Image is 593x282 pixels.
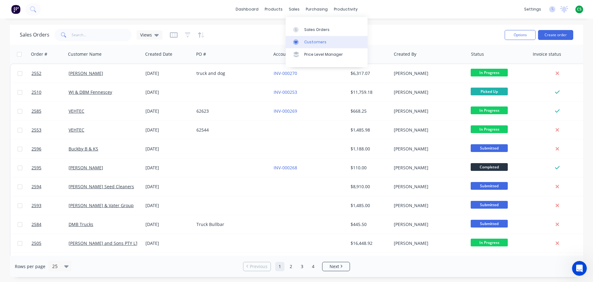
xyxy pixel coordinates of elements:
div: sales [286,5,303,14]
div: Status [471,51,484,57]
div: [DATE] [145,70,191,76]
div: Created Date [145,51,172,57]
div: [PERSON_NAME] [394,70,462,76]
span: Rows per page [15,263,45,270]
a: [PERSON_NAME] and Sons PTY LTD [69,240,141,246]
div: [DATE] [145,221,191,228]
a: 2595 [32,158,69,177]
div: [PERSON_NAME] [394,221,462,228]
a: VEHTEC [69,108,84,114]
div: Price Level Manager [304,52,343,57]
span: Submitted [471,144,508,152]
button: go back [4,2,16,14]
span: 2594 [32,184,41,190]
div: $1,188.00 [351,146,387,152]
div: 62544 [196,127,265,133]
a: 2585 [32,102,69,120]
div: Invoice status [533,51,561,57]
a: Buckby B & KS [69,146,98,152]
div: Customers [304,39,326,45]
div: [DATE] [145,89,191,95]
div: [DATE] [145,127,191,133]
a: 2552 [32,64,69,83]
div: [PERSON_NAME] [394,127,462,133]
a: VEHTEC [69,127,84,133]
div: [DATE] [145,240,191,246]
div: purchasing [303,5,331,14]
div: [PERSON_NAME] [394,240,462,246]
a: INV-000269 [274,108,297,114]
a: INV-000270 [274,70,297,76]
span: In Progress [471,239,508,246]
a: [PERSON_NAME] Seed Cleaners [69,184,134,189]
div: Sales Orders [304,27,330,33]
div: 62623 [196,108,265,114]
span: CS [577,7,582,12]
a: DMB Trucks [69,221,93,227]
a: Page 4 [309,262,318,271]
a: 2560 [32,253,69,271]
div: [PERSON_NAME] [394,165,462,171]
a: INV-000253 [274,89,297,95]
button: Options [505,30,536,40]
div: $6,317.07 [351,70,387,76]
span: Completed [471,163,508,171]
div: [PERSON_NAME] [394,89,462,95]
div: [DATE] [145,184,191,190]
a: Sales Orders [286,23,368,36]
span: Previous [250,263,267,270]
span: 2552 [32,70,41,76]
a: Previous page [243,263,271,270]
iframe: Intercom live chat [572,261,587,276]
div: $445.50 [351,221,387,228]
div: $11,759.18 [351,89,387,95]
span: Submitted [471,182,508,190]
a: 2593 [32,196,69,215]
span: 2553 [32,127,41,133]
div: [PERSON_NAME] [394,108,462,114]
span: Submitted [471,220,508,228]
div: productivity [331,5,361,14]
div: Customer Name [68,51,102,57]
span: 2595 [32,165,41,171]
a: 2594 [32,177,69,196]
span: 2510 [32,89,41,95]
a: Customers [286,36,368,48]
div: truck and dog [196,70,265,76]
div: $110.00 [351,165,387,171]
div: Order # [31,51,47,57]
a: Next page [322,263,350,270]
a: [PERSON_NAME] [69,70,103,76]
span: Submitted [471,201,508,209]
span: Picked Up [471,88,508,95]
div: PO # [196,51,206,57]
a: [PERSON_NAME] & Vater Group [69,202,134,208]
div: [DATE] [145,108,191,114]
span: 2596 [32,146,41,152]
a: INV-000268 [274,165,297,171]
span: 2505 [32,240,41,246]
a: Page 1 is your current page [275,262,284,271]
span: 2585 [32,108,41,114]
button: Create order [538,30,573,40]
ul: Pagination [241,262,352,271]
span: 2593 [32,202,41,209]
span: 2584 [32,221,41,228]
a: Page 2 [286,262,296,271]
div: [DATE] [145,202,191,209]
a: dashboard [233,5,262,14]
span: Views [140,32,152,38]
div: settings [521,5,544,14]
a: Price Level Manager [286,48,368,61]
div: [PERSON_NAME] [394,202,462,209]
a: 2596 [32,140,69,158]
div: Truck Bullbar [196,221,265,228]
div: [PERSON_NAME] [394,184,462,190]
div: Accounting Order # [273,51,314,57]
a: 2553 [32,121,69,139]
img: Factory [11,5,20,14]
div: products [262,5,286,14]
a: WJ & DBM Fennescey [69,89,112,95]
a: 2584 [32,215,69,234]
div: $1,485.98 [351,127,387,133]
